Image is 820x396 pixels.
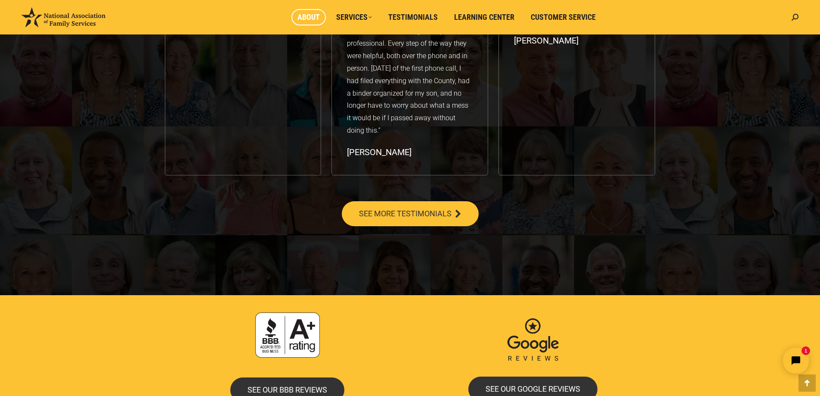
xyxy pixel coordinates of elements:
[382,9,444,25] a: Testimonials
[22,7,105,27] img: National Association of Family Services
[248,386,327,394] span: SEE OUR BBB REVIEWS
[525,9,602,25] a: Customer Service
[514,34,579,47] div: [PERSON_NAME]
[531,12,596,22] span: Customer Service
[347,146,412,159] div: [PERSON_NAME]
[336,12,372,22] span: Services
[291,9,326,25] a: About
[255,312,320,358] img: Accredited A+ with Better Business Bureau
[486,385,580,393] span: SEE OUR GOOGLE REVIEWS
[668,340,816,381] iframe: Tidio Chat
[297,12,320,22] span: About
[454,12,514,22] span: Learning Center
[342,201,479,226] a: SEE MORE TESTIMONIALS
[388,12,438,22] span: Testimonials
[448,9,520,25] a: Learning Center
[501,312,565,368] img: Google Reviews
[359,210,452,218] span: SEE MORE TESTIMONIALS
